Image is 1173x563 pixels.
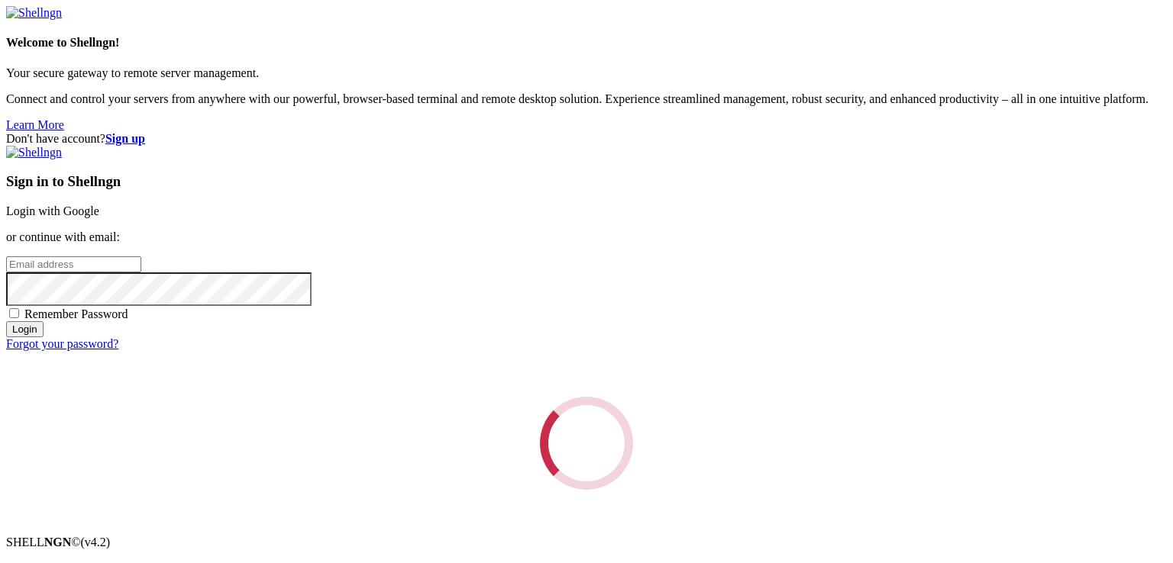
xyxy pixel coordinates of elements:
[44,536,72,549] b: NGN
[6,536,110,549] span: SHELL ©
[105,132,145,145] a: Sign up
[6,6,62,20] img: Shellngn
[6,173,1167,190] h3: Sign in to Shellngn
[81,536,111,549] span: 4.2.0
[6,118,64,131] a: Learn More
[24,307,128,320] span: Remember Password
[6,230,1167,244] p: or continue with email:
[6,146,62,159] img: Shellngn
[6,92,1167,106] p: Connect and control your servers from anywhere with our powerful, browser-based terminal and remo...
[6,321,44,337] input: Login
[6,337,118,350] a: Forgot your password?
[535,392,637,494] div: Loading...
[9,308,19,318] input: Remember Password
[6,66,1167,80] p: Your secure gateway to remote server management.
[6,256,141,272] input: Email address
[6,132,1167,146] div: Don't have account?
[6,36,1167,50] h4: Welcome to Shellngn!
[6,204,99,217] a: Login with Google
